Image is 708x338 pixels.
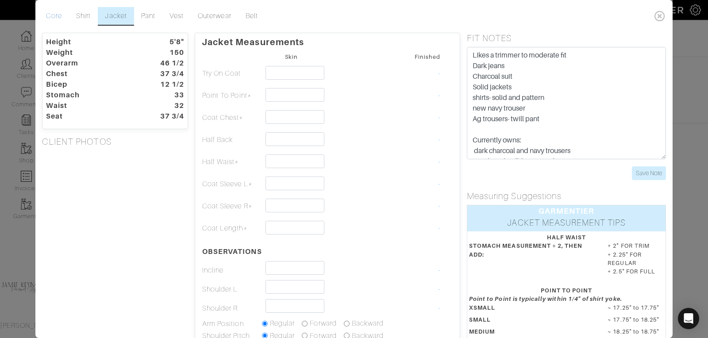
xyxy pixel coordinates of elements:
span: - [438,69,440,77]
td: Coat Chest* [202,107,262,129]
small: Finished [415,54,440,60]
label: Backward [352,318,384,329]
dt: 5'8" [140,37,191,47]
th: OBSERVATIONS [202,239,262,261]
span: - [438,114,440,122]
div: GARMENTIER [467,205,666,217]
dt: 37 3/4 [140,111,191,122]
dt: 150 [140,47,191,58]
td: Arm Position [202,318,262,330]
dt: Overarm [39,58,140,69]
td: Half Back [202,129,262,151]
a: Shirt [69,7,98,26]
label: Forward [310,318,336,329]
span: - [438,158,440,166]
a: Vest [162,7,191,26]
dd: + 2" FOR TRIM + 2.25" FOR REGULAR + 2.5" FOR FULL [601,242,670,276]
dt: 46 1/2 [140,58,191,69]
div: Open Intercom Messenger [678,308,699,329]
dt: XSMALL [462,303,601,315]
small: Skin [285,54,298,60]
dt: 33 [140,90,191,100]
dd: ~ 17.25" to 17.75" [601,303,670,312]
h5: FIT NOTES [467,33,666,43]
div: JACKET MEASUREMENT TIPS [467,217,666,231]
td: Coat Sleeve L* [202,173,262,195]
span: - [438,92,440,100]
span: - [438,285,440,293]
h5: CLIENT PHOTOS [42,136,188,147]
td: Incline [202,261,262,280]
a: Outerwear [191,7,238,26]
dt: 12 1/2 [140,79,191,90]
span: - [438,266,440,274]
span: - [438,136,440,144]
span: - [438,202,440,210]
td: Half Waist* [202,151,262,173]
div: POINT TO POINT [469,286,664,295]
dt: Stomach [39,90,140,100]
h5: Measuring Suggestions [467,191,666,201]
dt: Bicep [39,79,140,90]
label: Regular [270,318,295,329]
td: Point To Point* [202,84,262,107]
td: Coat Length* [202,217,262,239]
p: Jacket Measurements [202,33,453,47]
a: Pant [134,7,162,26]
em: Point to Point is typically within 1/4" of shirt yoke. [469,296,622,302]
dt: Chest [39,69,140,79]
a: Jacket [98,7,134,26]
dt: Weight [39,47,140,58]
a: Core [39,7,69,26]
div: HALF WAIST [469,233,664,242]
dt: Waist [39,100,140,111]
dt: Seat [39,111,140,122]
dt: STOMACH MEASUREMENT ÷ 2, THEN ADD: [462,242,601,279]
input: Save Note [632,166,666,180]
dt: SMALL [462,315,601,327]
td: Coat Sleeve R* [202,195,262,217]
span: - [438,304,440,312]
a: Belt [239,7,265,26]
dt: 32 [140,100,191,111]
dd: ~ 17.75" to 18.25" [601,315,670,324]
td: Try On Coat [202,62,262,84]
dt: Height [39,37,140,47]
td: Shoulder R [202,299,262,318]
dd: ~ 18.25" to 18.75" [601,327,670,336]
span: - [438,224,440,232]
dt: 37 3/4 [140,69,191,79]
td: Shoulder L [202,280,262,299]
textarea: LIkes a trimmer to moderate fit Dark jeans Charcoal suit Solid jackets shirts- solid and pattern ... [467,47,666,159]
span: - [438,180,440,188]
